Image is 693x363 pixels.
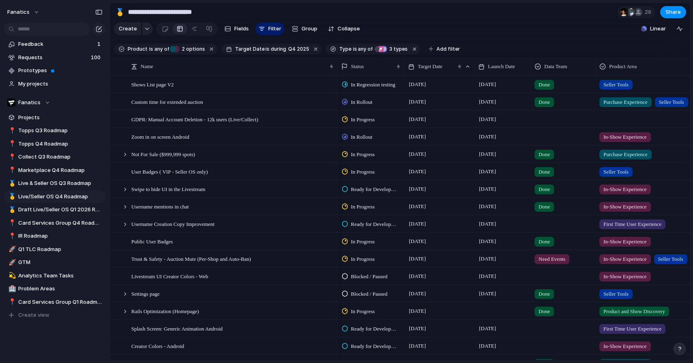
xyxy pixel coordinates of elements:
span: [DATE] [477,236,498,246]
span: [DATE] [477,132,498,142]
span: Problem Areas [18,285,103,293]
span: Topps Q4 Roadmap [18,140,103,148]
button: 🥇 [7,193,15,201]
span: is [149,45,153,53]
span: Custom time for extended auction [131,97,203,106]
span: [DATE] [407,236,428,246]
span: Group [302,25,317,33]
span: [DATE] [407,202,428,211]
span: Target Date [418,62,443,71]
a: 🥇Draft Live/Seller OS Q1 2026 Roadmap [4,204,105,216]
button: Create view [4,309,105,321]
span: Launch Date [488,62,515,71]
span: [DATE] [407,167,428,176]
div: 💫 [9,271,14,280]
a: Prototypes [4,64,105,77]
button: isany of [148,45,171,54]
span: In-Show Experience [603,273,647,281]
span: [DATE] [407,149,428,159]
span: Blocked / Paused [351,290,387,298]
span: Trust & Safety - Auction Mute (Per-Shop and Auto-Ban) [131,254,251,263]
span: types [387,45,408,53]
a: Requests100 [4,52,105,64]
span: is [353,45,357,53]
span: Product [128,45,148,53]
span: Create view [18,311,49,319]
div: 🚀 [9,258,14,267]
span: Done [539,98,550,106]
span: GDPR: Manual Account Deletion - 12k users (Live/Collect) [131,114,258,124]
span: Fanatics [18,99,41,107]
span: [DATE] [407,289,428,299]
span: Fields [234,25,249,33]
span: Projects [18,114,103,122]
span: Done [539,168,550,176]
span: 3 [387,46,394,52]
button: Q4 2025 [287,45,311,54]
span: [DATE] [477,289,498,299]
span: [DATE] [407,79,428,89]
span: Card Services Group Q4 Roadmap [18,219,103,227]
a: 🥇Live/Seller OS Q4 Roadmap [4,191,105,203]
span: First Time User Experience [603,325,661,333]
span: My projects [18,80,103,88]
span: In Rollout [351,133,372,141]
a: 🏥Problem Areas [4,283,105,295]
span: [DATE] [407,306,428,316]
button: 🚀 [7,245,15,253]
span: In-Show Experience [603,133,647,141]
div: 📍Card Services Group Q1 Roadmap [4,296,105,308]
button: Linear [638,23,669,35]
span: First Time User Experience [603,220,661,228]
span: Shows List page V2 [131,79,174,89]
span: Creator Colors - Android [131,341,184,350]
span: In-Show Experience [603,238,647,246]
button: Add filter [424,43,465,55]
button: Collapse [325,22,363,35]
span: Live/Seller OS Q4 Roadmap [18,193,103,201]
span: In-Show Experience [603,185,647,193]
span: GTM [18,258,103,266]
span: User Badges ( VIP - Seller OS only) [131,167,208,176]
span: In Progress [351,255,375,263]
span: Add filter [436,45,460,53]
span: any of [153,45,169,53]
span: Data Team [544,62,567,71]
span: In Progress [351,116,375,124]
a: 🥇Live & Seller OS Q3 Roadmap [4,177,105,189]
span: Q1 TLC Roadmap [18,245,103,253]
a: 📍IR Roadmap [4,230,105,242]
div: 🚀Q1 TLC Roadmap [4,243,105,256]
span: Create [119,25,137,33]
span: Seller Tools [603,168,629,176]
span: Analytics Team Tasks [18,272,103,280]
span: Type [339,45,351,53]
span: Splash Screen: Generic Animation Android [131,324,222,333]
span: Swipe to hide UI in the Livestream [131,184,205,193]
span: during [269,45,286,53]
span: [DATE] [477,341,498,351]
div: 📍Topps Q3 Roadmap [4,125,105,137]
span: [DATE] [477,324,498,333]
span: [DATE] [477,149,498,159]
span: Live & Seller OS Q3 Roadmap [18,179,103,187]
span: Public User Badges [131,236,173,246]
div: 📍 [9,153,14,162]
span: [DATE] [407,132,428,142]
span: Purchase Experience [603,150,648,159]
div: 📍 [9,165,14,175]
div: 📍 [9,232,14,241]
button: 🥇 [7,206,15,214]
button: isany of [351,45,374,54]
span: In-Show Experience [603,255,647,263]
button: 📍 [7,166,15,174]
span: Status [351,62,364,71]
div: 📍 [9,297,14,307]
span: Done [539,81,550,89]
span: Seller Tools [659,98,684,106]
span: Collect Q3 Roadmap [18,153,103,161]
